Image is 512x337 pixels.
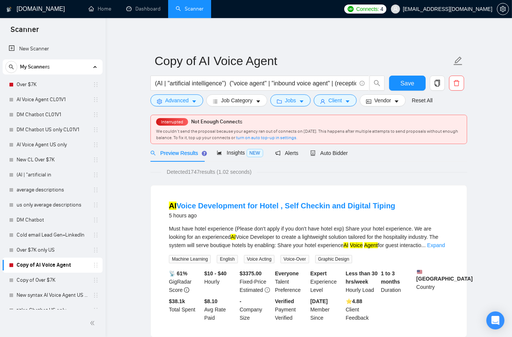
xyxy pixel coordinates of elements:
span: Jobs [285,96,296,105]
div: Payment Verified [273,297,309,322]
span: holder [93,127,99,133]
span: ... [421,242,426,248]
img: 🇺🇸 [417,269,422,275]
span: holder [93,247,99,253]
a: homeHome [89,6,111,12]
b: $8.10 [204,298,218,304]
input: Search Freelance Jobs... [155,79,356,88]
a: New Scanner [9,41,97,56]
span: English [217,255,238,263]
b: 📡 61% [169,270,187,276]
span: holder [93,157,99,163]
b: $ 38.1k [169,298,185,304]
span: search [150,150,156,156]
a: searchScanner [176,6,204,12]
a: DM Chatbot US only CL01V1 [17,122,88,137]
div: Client Feedback [344,297,380,322]
span: holder [93,307,99,313]
div: Avg Rate Paid [203,297,238,322]
span: search [370,80,384,87]
span: Vendor [374,96,391,105]
button: setting [497,3,509,15]
div: Total Spent [167,297,203,322]
div: Member Since [309,297,344,322]
a: DM Chatbot [17,213,88,228]
span: copy [430,80,445,87]
div: Duration [380,269,415,294]
div: Company Size [238,297,274,322]
button: copy [430,76,445,91]
a: average descriptions [17,182,88,197]
span: Voice Acting [244,255,274,263]
span: Client [328,96,342,105]
span: robot [310,150,316,156]
a: Over $7K [17,77,88,92]
a: titles Chatbot US only [17,303,88,318]
img: upwork-logo.png [348,6,354,12]
div: Country [415,269,450,294]
span: holder [93,202,99,208]
span: idcard [366,99,371,104]
span: area-chart [217,150,222,155]
span: Machine Learning [169,255,211,263]
span: Estimated [240,287,263,293]
span: 4 [380,5,383,13]
li: New Scanner [3,41,103,56]
div: 5 hours ago [169,211,395,220]
span: exclamation-circle [265,287,270,293]
span: holder [93,172,99,178]
span: holder [93,97,99,103]
span: user [320,99,325,104]
span: Connects: [356,5,379,13]
mark: AI [231,234,236,240]
b: $10 - $40 [204,270,227,276]
span: holder [93,217,99,223]
span: caret-down [256,99,261,104]
span: holder [93,292,99,298]
div: Tooltip anchor [201,150,208,157]
span: My Scanners [20,59,50,74]
span: Insights [217,150,263,156]
b: 1 to 3 months [381,270,400,285]
button: idcardVendorcaret-down [360,94,406,106]
span: user [393,6,398,12]
span: Preview Results [150,150,205,156]
button: folderJobscaret-down [270,94,311,106]
span: NEW [247,149,263,157]
span: caret-down [299,99,304,104]
span: Not Enough Connects [191,118,242,125]
b: Everyone [275,270,299,276]
a: Copy of Over $7K [17,273,88,288]
mark: Voice [350,242,363,248]
div: Experience Level [309,269,344,294]
span: Graphic Design [315,255,353,263]
mark: AI [169,202,176,210]
span: search [6,64,17,70]
span: edit [453,56,463,66]
div: Open Intercom Messenger [486,311,504,329]
b: [DATE] [310,298,328,304]
a: (AI | "artificial in [17,167,88,182]
button: settingAdvancedcaret-down [150,94,203,106]
b: Less than 30 hrs/week [346,270,378,285]
span: Detected 1747 results (1.02 seconds) [161,168,257,176]
a: Reset All [412,96,432,105]
span: double-left [90,319,97,327]
mark: AI [343,242,348,248]
a: New syntax AI Voice Agent US only [17,288,88,303]
button: userClientcaret-down [314,94,357,106]
span: delete [449,80,464,87]
span: folder [277,99,282,104]
span: bars [213,99,218,104]
a: AI Voice Agent US only [17,137,88,152]
div: Talent Preference [273,269,309,294]
a: Copy of AI Voice Agent [17,258,88,273]
b: Expert [310,270,327,276]
a: Over $7K only US [17,243,88,258]
span: caret-down [345,99,350,104]
a: setting [497,6,509,12]
div: Hourly [203,269,238,294]
span: Save [400,79,414,88]
b: $ 3375.00 [240,270,262,276]
button: Save [389,76,426,91]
